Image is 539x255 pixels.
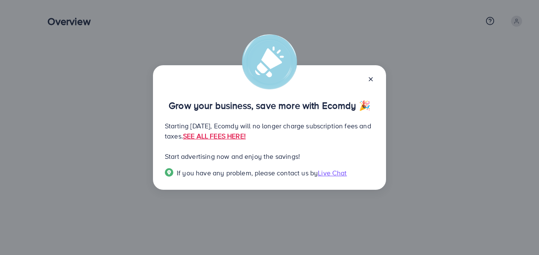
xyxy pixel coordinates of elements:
[242,34,297,89] img: alert
[165,151,374,161] p: Start advertising now and enjoy the savings!
[177,168,318,177] span: If you have any problem, please contact us by
[165,121,374,141] p: Starting [DATE], Ecomdy will no longer charge subscription fees and taxes.
[318,168,347,177] span: Live Chat
[165,100,374,111] p: Grow your business, save more with Ecomdy 🎉
[165,168,173,177] img: Popup guide
[183,131,246,141] a: SEE ALL FEES HERE!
